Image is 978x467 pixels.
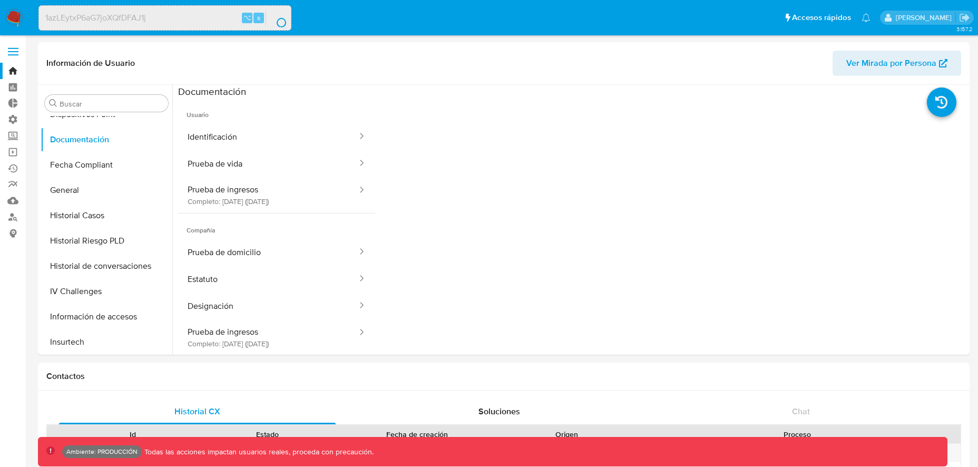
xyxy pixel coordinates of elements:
button: Documentación [41,127,172,152]
div: Fecha de creación [342,429,492,440]
input: Buscar [60,99,164,109]
button: Información de accesos [41,304,172,329]
button: Fecha Compliant [41,152,172,178]
span: s [257,13,260,23]
a: Salir [959,12,970,23]
span: Historial CX [174,405,220,417]
p: luis.birchenz@mercadolibre.com [896,13,955,23]
span: Accesos rápidos [792,12,851,23]
p: Ambiente: PRODUCCIÓN [66,450,138,454]
button: Buscar [49,99,57,108]
span: ⌥ [243,13,251,23]
h1: Información de Usuario [46,58,135,69]
a: Notificaciones [862,13,871,22]
span: Chat [792,405,810,417]
h1: Contactos [46,371,961,382]
p: Todas las acciones impactan usuarios reales, proceda con precaución. [142,447,374,457]
button: Insurtech [41,329,172,355]
button: IV Challenges [41,279,172,304]
button: General [41,178,172,203]
span: Soluciones [478,405,520,417]
div: Origen [507,429,627,440]
button: Historial Riesgo PLD [41,228,172,254]
span: Ver Mirada por Persona [846,51,936,76]
button: Ver Mirada por Persona [833,51,961,76]
div: Estado [208,429,328,440]
input: Buscar usuario o caso... [39,11,291,25]
div: Id [73,429,193,440]
button: Historial Casos [41,203,172,228]
div: Proceso [642,429,953,440]
button: Historial de conversaciones [41,254,172,279]
button: search-icon [266,11,287,25]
